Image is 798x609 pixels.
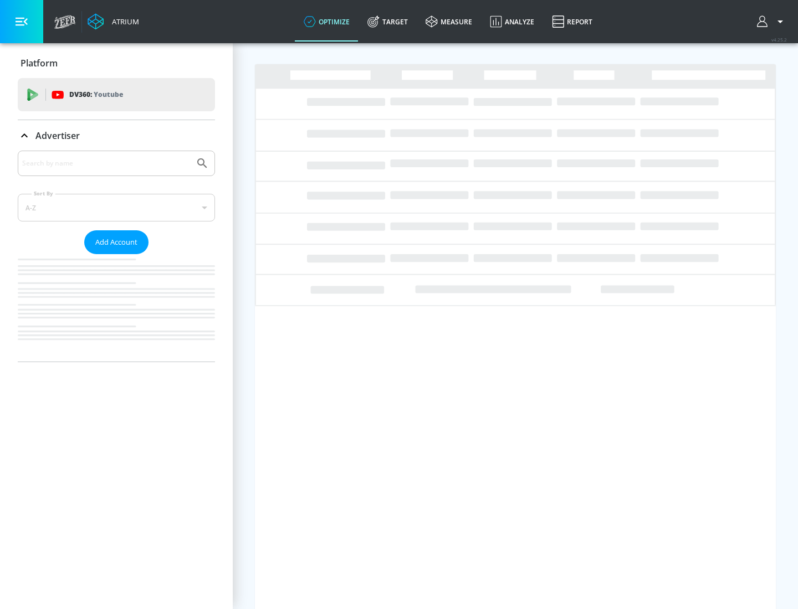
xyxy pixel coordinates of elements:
div: Platform [18,48,215,79]
p: DV360: [69,89,123,101]
a: optimize [295,2,359,42]
span: Add Account [95,236,137,249]
nav: list of Advertiser [18,254,215,362]
p: Platform [21,57,58,69]
div: Advertiser [18,120,215,151]
a: Target [359,2,417,42]
div: Atrium [108,17,139,27]
input: Search by name [22,156,190,171]
div: A-Z [18,194,215,221]
a: measure [417,2,481,42]
div: Advertiser [18,151,215,362]
a: Report [543,2,601,42]
span: v 4.25.2 [771,37,787,43]
a: Analyze [481,2,543,42]
button: Add Account [84,230,149,254]
div: DV360: Youtube [18,78,215,111]
p: Youtube [94,89,123,100]
p: Advertiser [35,130,80,142]
a: Atrium [88,13,139,30]
label: Sort By [32,190,55,197]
